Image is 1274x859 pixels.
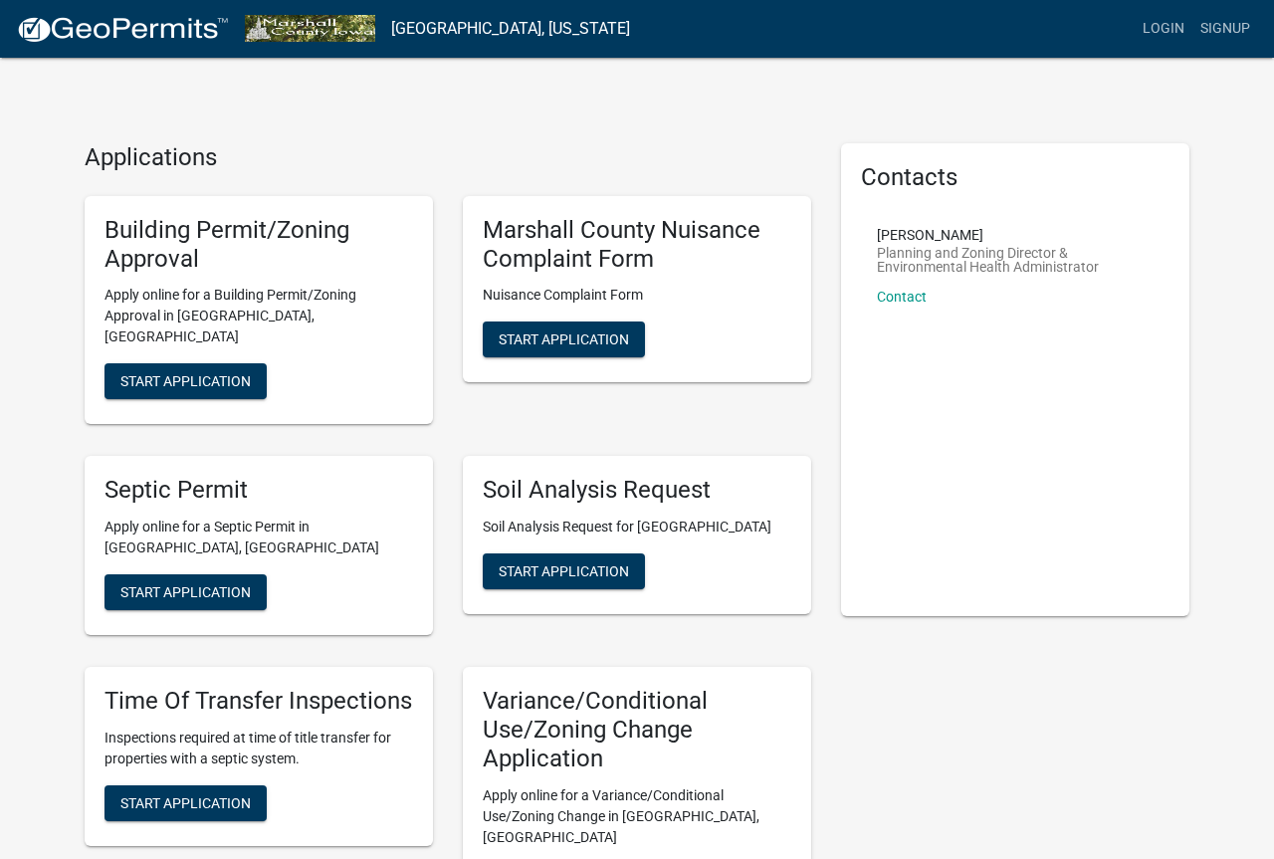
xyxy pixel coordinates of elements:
button: Start Application [105,785,267,821]
p: Nuisance Complaint Form [483,285,791,306]
a: Login [1135,10,1192,48]
h5: Variance/Conditional Use/Zoning Change Application [483,687,791,772]
h5: Time Of Transfer Inspections [105,687,413,716]
button: Start Application [483,553,645,589]
h5: Septic Permit [105,476,413,505]
h4: Applications [85,143,811,172]
h5: Soil Analysis Request [483,476,791,505]
button: Start Application [483,322,645,357]
p: Apply online for a Variance/Conditional Use/Zoning Change in [GEOGRAPHIC_DATA], [GEOGRAPHIC_DATA] [483,785,791,848]
h5: Contacts [861,163,1169,192]
p: Apply online for a Septic Permit in [GEOGRAPHIC_DATA], [GEOGRAPHIC_DATA] [105,517,413,558]
button: Start Application [105,574,267,610]
a: [GEOGRAPHIC_DATA], [US_STATE] [391,12,630,46]
a: Contact [877,289,927,305]
span: Start Application [120,584,251,600]
a: Signup [1192,10,1258,48]
span: Start Application [120,794,251,810]
span: Start Application [120,373,251,389]
p: Planning and Zoning Director & Environmental Health Administrator [877,246,1154,274]
span: Start Application [499,563,629,579]
p: Soil Analysis Request for [GEOGRAPHIC_DATA] [483,517,791,537]
h5: Marshall County Nuisance Complaint Form [483,216,791,274]
p: Inspections required at time of title transfer for properties with a septic system. [105,728,413,769]
img: Marshall County, Iowa [245,15,375,42]
span: Start Application [499,331,629,347]
p: [PERSON_NAME] [877,228,1154,242]
button: Start Application [105,363,267,399]
h5: Building Permit/Zoning Approval [105,216,413,274]
p: Apply online for a Building Permit/Zoning Approval in [GEOGRAPHIC_DATA], [GEOGRAPHIC_DATA] [105,285,413,347]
